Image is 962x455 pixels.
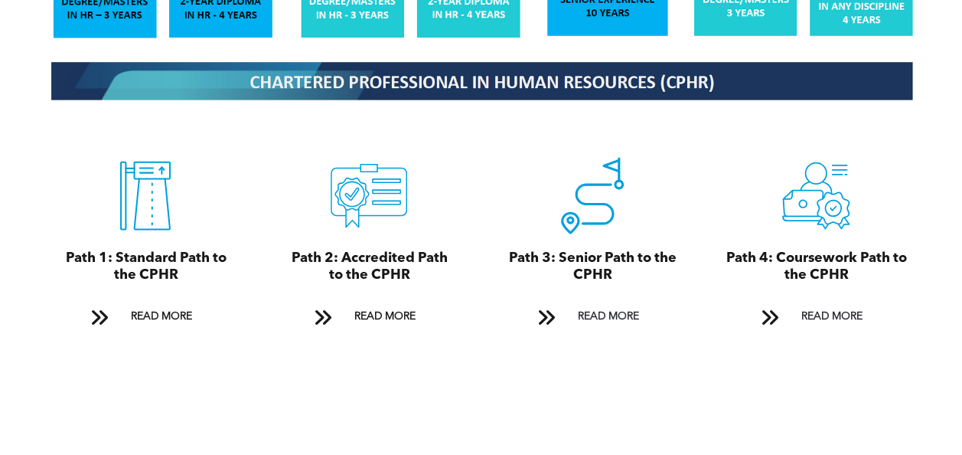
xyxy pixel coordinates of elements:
a: READ MORE [527,303,658,331]
span: READ MORE [572,303,644,331]
a: READ MORE [303,303,435,331]
a: READ MORE [750,303,882,331]
span: Path 4: Coursework Path to the CPHR [726,251,906,282]
a: READ MORE [80,303,211,331]
span: Path 3: Senior Path to the CPHR [509,251,677,282]
span: READ MORE [125,303,197,331]
span: Path 2: Accredited Path to the CPHR [291,251,447,282]
span: READ MORE [795,303,867,331]
span: Path 1: Standard Path to the CPHR [65,251,226,282]
span: READ MORE [348,303,420,331]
